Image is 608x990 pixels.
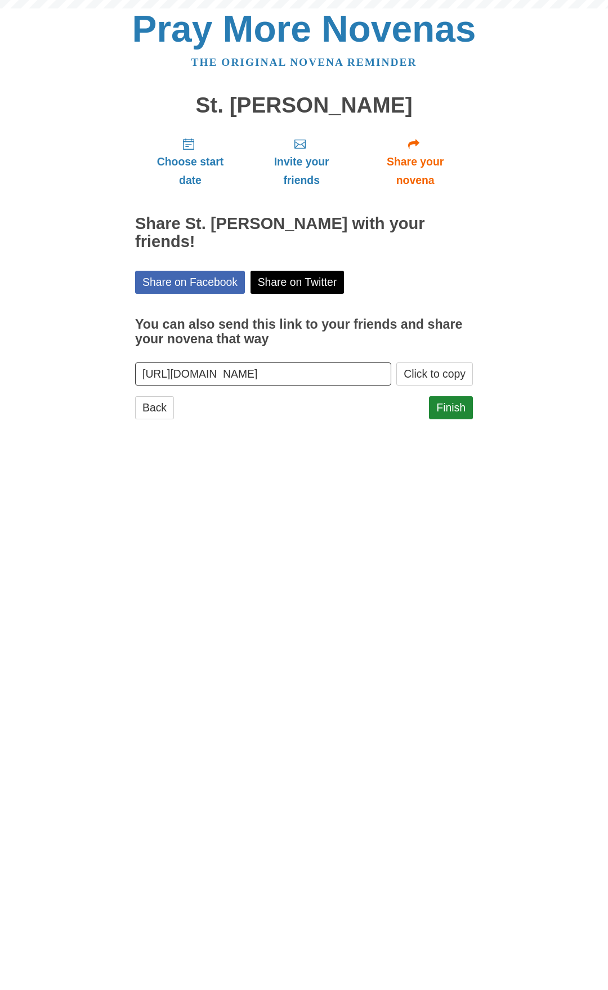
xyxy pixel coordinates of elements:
a: Finish [429,396,473,419]
a: Pray More Novenas [132,8,476,50]
span: Choose start date [146,153,234,190]
a: Back [135,396,174,419]
a: The original novena reminder [191,56,417,68]
a: Share your novena [357,128,473,195]
h1: St. [PERSON_NAME] [135,93,473,118]
a: Choose start date [135,128,245,195]
a: Share on Facebook [135,271,245,294]
span: Share your novena [369,153,462,190]
h2: Share St. [PERSON_NAME] with your friends! [135,215,473,251]
a: Share on Twitter [251,271,345,294]
span: Invite your friends [257,153,346,190]
button: Click to copy [396,362,473,386]
h3: You can also send this link to your friends and share your novena that way [135,317,473,346]
a: Invite your friends [245,128,357,195]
